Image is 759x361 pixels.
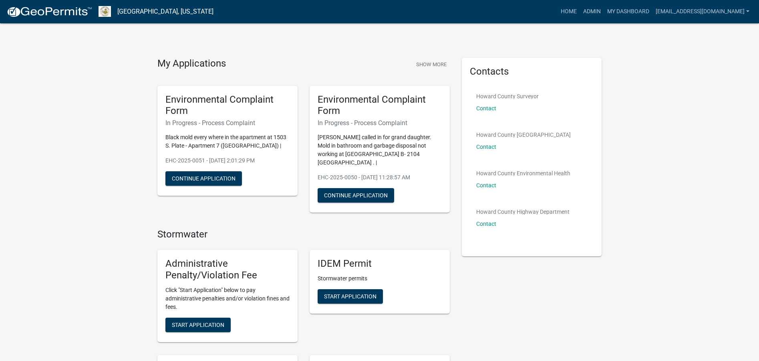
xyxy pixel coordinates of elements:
[318,173,442,182] p: EHC-2025-0050 - [DATE] 11:28:57 AM
[318,274,442,283] p: Stormwater permits
[476,170,570,176] p: Howard County Environmental Health
[157,229,450,240] h4: Stormwater
[580,4,604,19] a: Admin
[165,156,290,165] p: EHC-2025-0051 - [DATE] 2:01:29 PM
[652,4,753,19] a: [EMAIL_ADDRESS][DOMAIN_NAME]
[99,6,111,17] img: Howard County, Indiana
[165,119,290,127] h6: In Progress - Process Complaint
[604,4,652,19] a: My Dashboard
[318,133,442,167] p: [PERSON_NAME] called in for grand daughter. Mold in bathroom and garbage disposal not working at ...
[165,286,290,311] p: Click "Start Application" below to pay administrative penalties and/or violation fines and fees.
[476,93,539,99] p: Howard County Surveyor
[318,188,394,203] button: Continue Application
[476,209,570,215] p: Howard County Highway Department
[172,321,224,328] span: Start Application
[470,66,594,77] h5: Contacts
[476,221,496,227] a: Contact
[117,5,213,18] a: [GEOGRAPHIC_DATA], [US_STATE]
[318,258,442,270] h5: IDEM Permit
[318,119,442,127] h6: In Progress - Process Complaint
[476,144,496,150] a: Contact
[476,182,496,189] a: Contact
[165,171,242,186] button: Continue Application
[165,318,231,332] button: Start Application
[476,105,496,112] a: Contact
[165,133,290,150] p: Black mold every where in the apartment at 1503 S. Plate - Apartment 7 ([GEOGRAPHIC_DATA]) |
[165,258,290,281] h5: Administrative Penalty/Violation Fee
[157,58,226,70] h4: My Applications
[558,4,580,19] a: Home
[476,132,571,138] p: Howard County [GEOGRAPHIC_DATA]
[413,58,450,71] button: Show More
[324,293,376,299] span: Start Application
[165,94,290,117] h5: Environmental Complaint Form
[318,289,383,304] button: Start Application
[318,94,442,117] h5: Environmental Complaint Form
